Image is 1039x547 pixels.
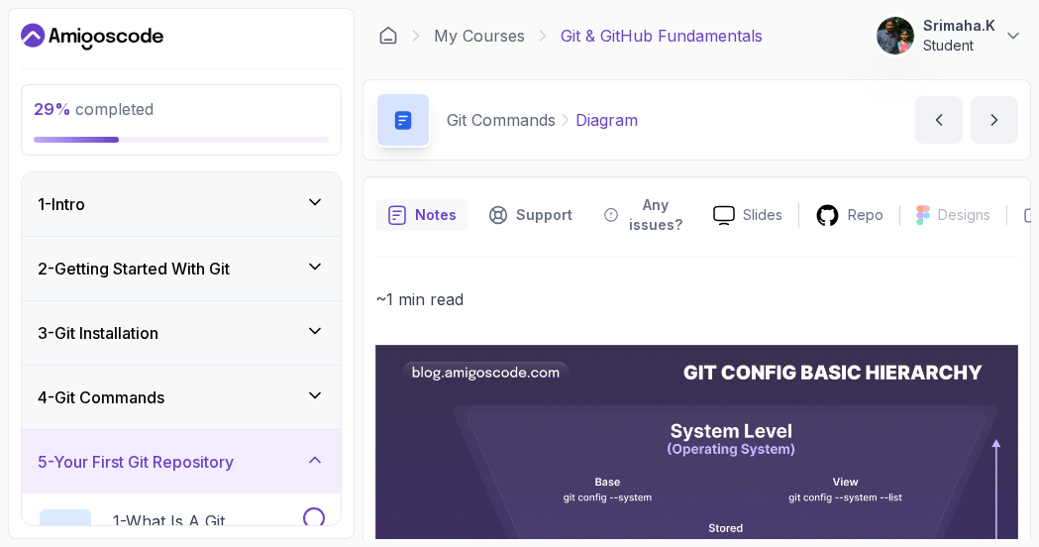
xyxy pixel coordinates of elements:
p: Designs [938,205,990,225]
a: Dashboard [21,21,163,53]
p: Srimaha.K [923,16,995,36]
p: Notes [415,205,457,225]
a: Slides [697,205,798,226]
button: 3-Git Installation [22,301,341,365]
h3: 1 - Intro [38,192,85,216]
button: 4-Git Commands [22,366,341,429]
button: next content [971,96,1018,144]
h3: 4 - Git Commands [38,385,164,409]
span: completed [34,99,154,119]
p: Slides [743,205,782,225]
span: 29 % [34,99,71,119]
a: My Courses [434,24,525,48]
p: 1 - What Is A Git Repository [113,509,299,533]
p: Git Commands [447,108,556,132]
a: Dashboard [378,26,398,46]
p: Git & GitHub Fundamentals [561,24,763,48]
img: user profile image [877,17,914,55]
h3: 3 - Git Installation [38,321,158,345]
p: Support [516,205,572,225]
p: Any issues? [626,195,685,235]
p: ~1 min read [375,285,1018,313]
button: previous content [915,96,963,144]
a: Repo [799,203,899,228]
h3: 2 - Getting Started With Git [38,257,230,280]
button: Support button [476,189,584,241]
button: user profile imageSrimaha.KStudent [876,16,1023,55]
button: 2-Getting Started With Git [22,237,341,300]
button: 1-Intro [22,172,341,236]
button: 5-Your First Git Repository [22,430,341,493]
button: notes button [375,189,468,241]
h3: 5 - Your First Git Repository [38,450,234,474]
p: Repo [848,205,883,225]
button: Feedback button [592,189,697,241]
p: Diagram [575,108,638,132]
p: Student [923,36,995,55]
